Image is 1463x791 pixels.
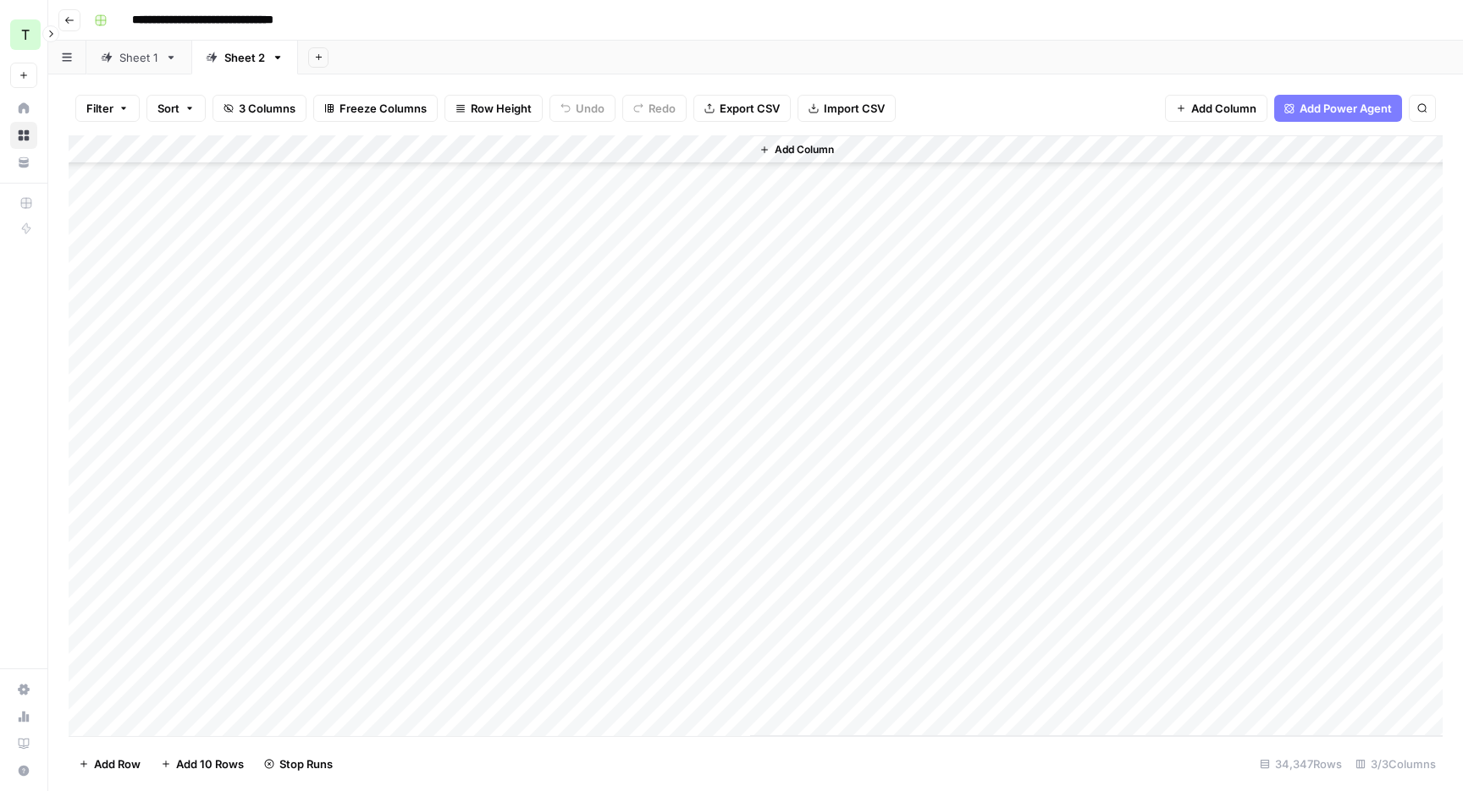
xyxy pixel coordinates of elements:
a: Home [10,95,37,122]
button: Undo [549,95,616,122]
a: Usage [10,703,37,730]
button: Redo [622,95,687,122]
a: Your Data [10,149,37,176]
a: Sheet 1 [86,41,191,74]
button: Help + Support [10,757,37,784]
span: Add Column [775,142,834,157]
button: Add Column [1165,95,1267,122]
button: Row Height [444,95,543,122]
span: Add Column [1191,100,1256,117]
a: Browse [10,122,37,149]
span: Export CSV [720,100,780,117]
span: Import CSV [824,100,885,117]
span: Filter [86,100,113,117]
span: Sort [157,100,179,117]
a: Sheet 2 [191,41,298,74]
div: Sheet 2 [224,49,265,66]
span: Undo [576,100,605,117]
span: Stop Runs [279,755,333,772]
div: Sheet 1 [119,49,158,66]
a: Learning Hub [10,730,37,757]
span: Add 10 Rows [176,755,244,772]
button: Stop Runs [254,750,343,777]
button: Add Row [69,750,151,777]
span: Redo [649,100,676,117]
div: 3/3 Columns [1349,750,1443,777]
div: 34,347 Rows [1253,750,1349,777]
span: Add Power Agent [1300,100,1392,117]
button: Add Power Agent [1274,95,1402,122]
button: Add 10 Rows [151,750,254,777]
button: Add Column [753,139,841,161]
button: 3 Columns [213,95,306,122]
button: Freeze Columns [313,95,438,122]
button: Sort [146,95,206,122]
button: Workspace: TY SEO Team [10,14,37,56]
span: Freeze Columns [340,100,427,117]
button: Import CSV [798,95,896,122]
span: Add Row [94,755,141,772]
span: 3 Columns [239,100,295,117]
span: T [21,25,30,45]
a: Settings [10,676,37,703]
button: Export CSV [693,95,791,122]
button: Filter [75,95,140,122]
span: Row Height [471,100,532,117]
